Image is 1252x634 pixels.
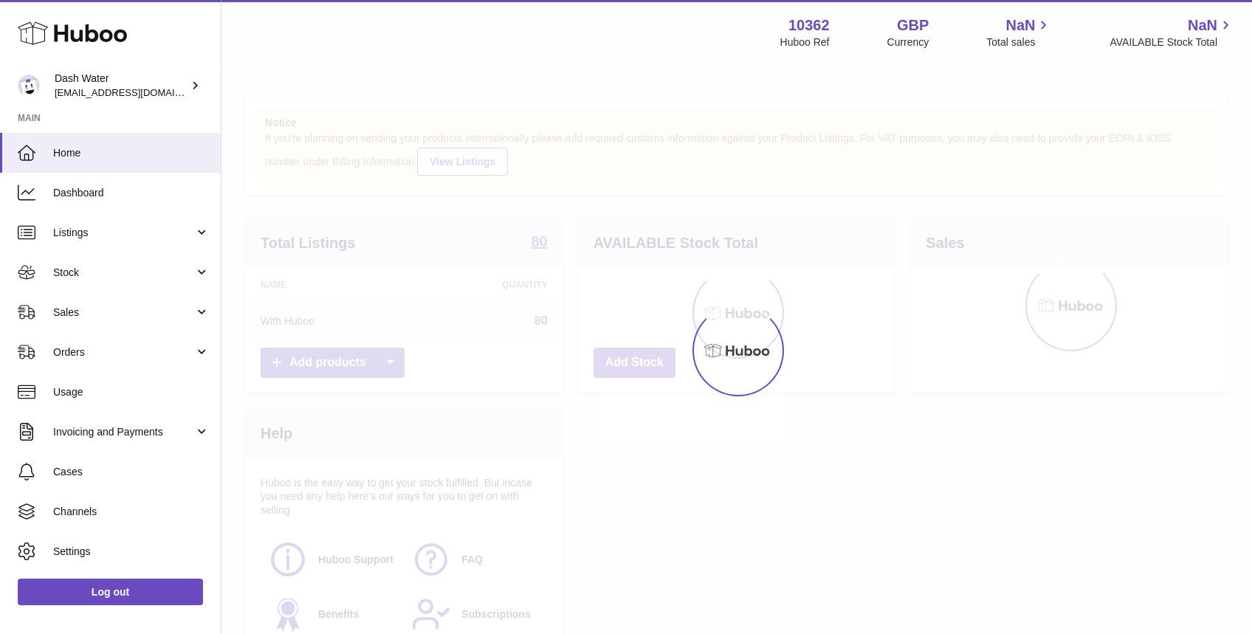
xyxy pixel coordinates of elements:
span: Dashboard [53,186,210,200]
span: Settings [53,545,210,559]
span: Channels [53,505,210,519]
div: Currency [887,35,929,49]
span: Orders [53,345,194,359]
div: Huboo Ref [780,35,830,49]
span: [EMAIL_ADDRESS][DOMAIN_NAME] [55,86,217,98]
span: Invoicing and Payments [53,425,194,439]
span: Listings [53,226,194,240]
span: Stock [53,266,194,280]
strong: GBP [897,15,929,35]
span: Home [53,146,210,160]
span: Cases [53,465,210,479]
img: bea@dash-water.com [18,75,40,97]
span: AVAILABLE Stock Total [1110,35,1234,49]
span: NaN [1188,15,1217,35]
a: Log out [18,579,203,605]
a: NaN AVAILABLE Stock Total [1110,15,1234,49]
strong: 10362 [788,15,830,35]
span: Usage [53,385,210,399]
span: Total sales [986,35,1052,49]
span: Sales [53,306,194,320]
a: NaN Total sales [986,15,1052,49]
span: NaN [1005,15,1035,35]
div: Dash Water [55,72,188,100]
